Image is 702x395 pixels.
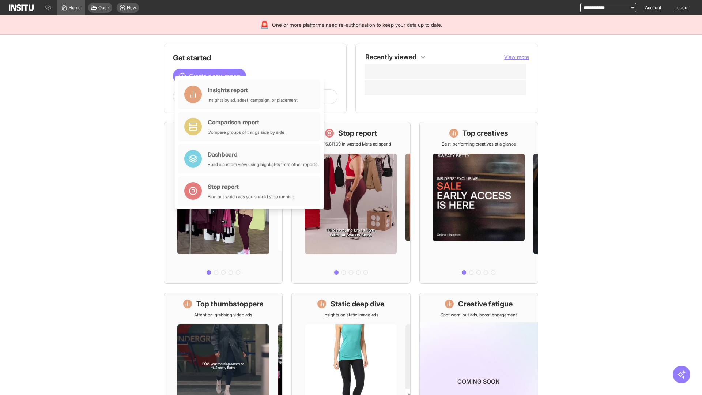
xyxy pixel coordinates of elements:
div: Compare groups of things side by side [208,129,284,135]
button: View more [504,53,529,61]
a: Top creativesBest-performing creatives at a glance [419,122,538,284]
a: Stop reportSave £16,811.09 in wasted Meta ad spend [291,122,410,284]
div: Find out which ads you should stop running [208,194,294,200]
span: One or more platforms need re-authorisation to keep your data up to date. [272,21,442,29]
div: Build a custom view using highlights from other reports [208,162,317,168]
div: 🚨 [260,20,269,30]
div: Insights report [208,86,298,94]
span: Create a new report [189,72,240,80]
a: What's live nowSee all active ads instantly [164,122,283,284]
span: New [127,5,136,11]
span: View more [504,54,529,60]
p: Save £16,811.09 in wasted Meta ad spend [311,141,391,147]
div: Comparison report [208,118,284,127]
div: Stop report [208,182,294,191]
img: Logo [9,4,34,11]
h1: Stop report [338,128,377,138]
span: Open [98,5,109,11]
h1: Static deep dive [331,299,384,309]
div: Insights by ad, adset, campaign, or placement [208,97,298,103]
p: Attention-grabbing video ads [194,312,252,318]
p: Best-performing creatives at a glance [442,141,516,147]
h1: Get started [173,53,337,63]
span: Home [69,5,81,11]
button: Create a new report [173,69,246,83]
h1: Top creatives [463,128,508,138]
div: Dashboard [208,150,317,159]
p: Insights on static image ads [324,312,378,318]
h1: Top thumbstoppers [196,299,264,309]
